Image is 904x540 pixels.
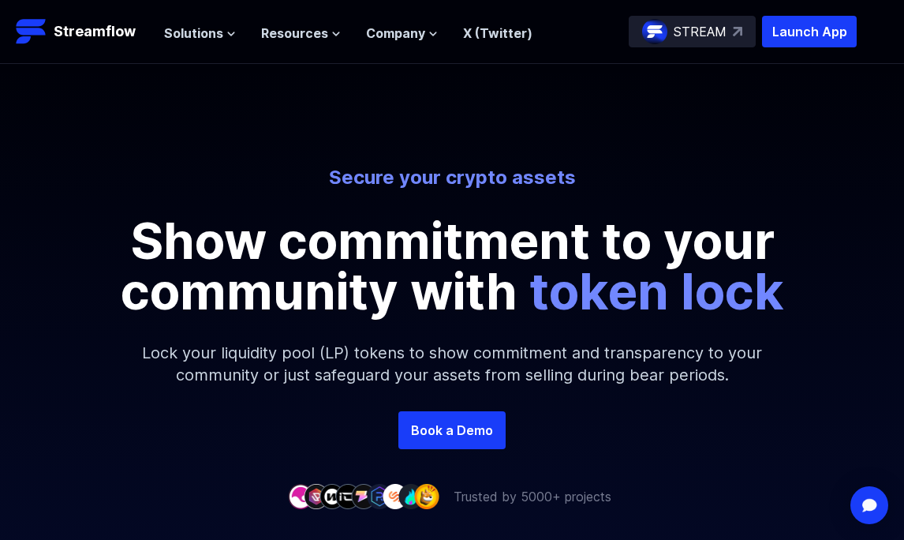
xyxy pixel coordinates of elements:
img: company-1 [288,484,313,508]
a: X (Twitter) [463,25,532,41]
img: top-right-arrow.svg [733,27,742,36]
button: Company [366,24,438,43]
img: company-2 [304,484,329,508]
img: company-4 [335,484,360,508]
p: Trusted by 5000+ projects [454,487,611,506]
img: company-7 [383,484,408,508]
span: Solutions [164,24,223,43]
div: Open Intercom Messenger [850,486,888,524]
a: Book a Demo [398,411,506,449]
a: STREAM [629,16,756,47]
img: company-3 [319,484,345,508]
img: company-9 [414,484,439,508]
img: company-6 [367,484,392,508]
img: company-5 [351,484,376,508]
a: Streamflow [16,16,148,47]
p: Streamflow [54,21,136,43]
button: Solutions [164,24,236,43]
p: STREAM [674,22,727,41]
p: Lock your liquidity pool (LP) tokens to show commitment and transparency to your community or jus... [113,317,791,411]
button: Launch App [762,16,857,47]
p: Show commitment to your community with [97,216,807,317]
span: token lock [529,261,784,321]
img: streamflow-logo-circle.png [642,19,667,44]
img: Streamflow Logo [16,16,47,47]
span: Company [366,24,425,43]
img: company-8 [398,484,424,508]
span: Resources [261,24,328,43]
button: Resources [261,24,341,43]
p: Secure your crypto assets [15,165,889,190]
